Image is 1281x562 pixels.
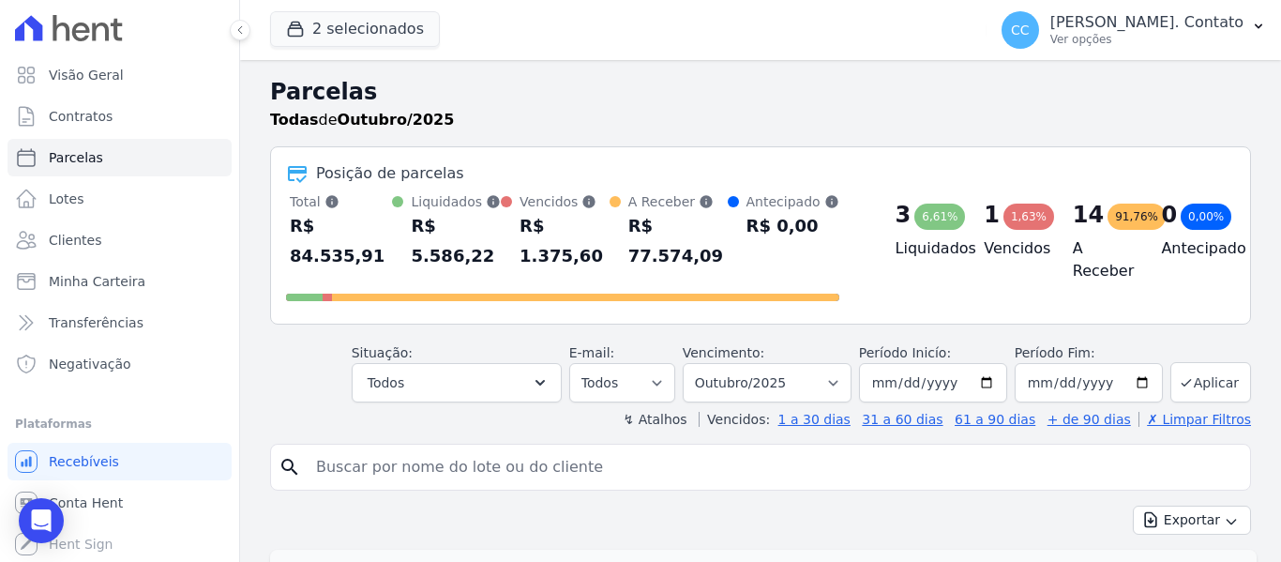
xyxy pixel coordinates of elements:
span: CC [1011,23,1030,37]
strong: Todas [270,111,319,129]
a: Lotes [8,180,232,218]
span: Negativação [49,355,131,373]
div: Posição de parcelas [316,162,464,185]
a: Transferências [8,304,232,342]
h4: Antecipado [1161,237,1220,260]
div: Liquidados [411,192,501,211]
div: R$ 77.574,09 [628,211,728,271]
div: Plataformas [15,413,224,435]
i: search [279,456,301,478]
h4: Vencidos [984,237,1043,260]
span: Recebíveis [49,452,119,471]
a: 61 a 90 dias [955,412,1035,427]
label: Período Inicío: [859,345,951,360]
div: 0,00% [1181,204,1231,230]
a: ✗ Limpar Filtros [1138,412,1251,427]
a: + de 90 dias [1047,412,1131,427]
a: Visão Geral [8,56,232,94]
a: Recebíveis [8,443,232,480]
div: Total [290,192,392,211]
label: Período Fim: [1015,343,1163,363]
div: R$ 1.375,60 [520,211,610,271]
div: A Receber [628,192,728,211]
h2: Parcelas [270,75,1251,109]
a: Contratos [8,98,232,135]
div: 3 [896,200,912,230]
label: ↯ Atalhos [623,412,686,427]
div: R$ 5.586,22 [411,211,501,271]
a: Minha Carteira [8,263,232,300]
button: Exportar [1133,506,1251,535]
span: Visão Geral [49,66,124,84]
div: 14 [1073,200,1104,230]
a: Clientes [8,221,232,259]
span: Lotes [49,190,84,208]
span: Todos [368,372,404,394]
p: [PERSON_NAME]. Contato [1050,13,1243,32]
p: Ver opções [1050,32,1243,47]
div: 0 [1161,200,1177,230]
button: Aplicar [1170,362,1251,403]
strong: Outubro/2025 [338,111,455,129]
a: Negativação [8,345,232,383]
div: Vencidos [520,192,610,211]
button: 2 selecionados [270,11,440,47]
button: Todos [352,363,562,403]
span: Parcelas [49,148,103,167]
a: Conta Hent [8,484,232,522]
a: Parcelas [8,139,232,176]
div: Antecipado [746,192,839,211]
label: Situação: [352,345,413,360]
div: R$ 0,00 [746,211,839,241]
span: Conta Hent [49,494,123,512]
div: R$ 84.535,91 [290,211,392,271]
div: 1 [984,200,1000,230]
button: CC [PERSON_NAME]. Contato Ver opções [987,4,1281,56]
div: 6,61% [914,204,965,230]
label: Vencidos: [699,412,770,427]
span: Clientes [49,231,101,250]
input: Buscar por nome do lote ou do cliente [305,448,1243,486]
h4: A Receber [1073,237,1132,282]
span: Minha Carteira [49,272,145,291]
div: Open Intercom Messenger [19,498,64,543]
label: E-mail: [569,345,615,360]
a: 31 a 60 dias [862,412,942,427]
span: Contratos [49,107,113,126]
h4: Liquidados [896,237,955,260]
p: de [270,109,454,131]
label: Vencimento: [683,345,764,360]
a: 1 a 30 dias [778,412,851,427]
div: 91,76% [1108,204,1166,230]
span: Transferências [49,313,143,332]
div: 1,63% [1003,204,1054,230]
